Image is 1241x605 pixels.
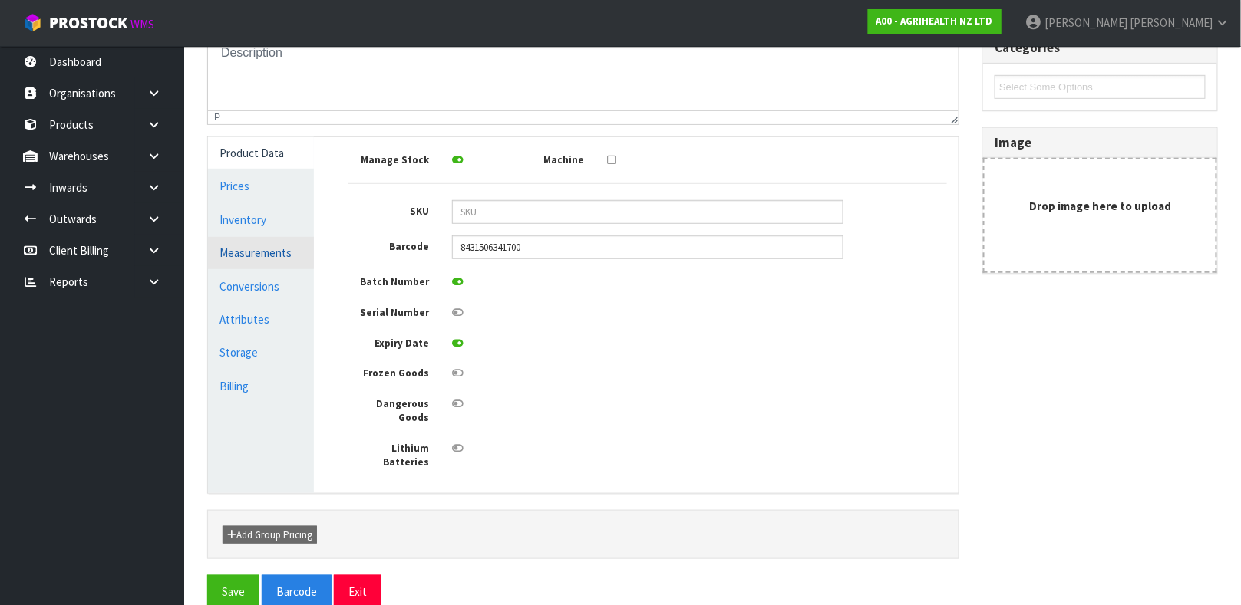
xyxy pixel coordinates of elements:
[1130,15,1213,30] span: [PERSON_NAME]
[337,271,441,290] label: Batch Number
[337,149,441,168] label: Manage Stock
[23,13,42,32] img: cube-alt.png
[337,362,441,381] label: Frozen Goods
[337,200,441,219] label: SKU
[208,337,314,368] a: Storage
[208,304,314,335] a: Attributes
[337,393,441,426] label: Dangerous Goods
[337,235,441,255] label: Barcode
[49,13,127,33] span: ProStock
[214,112,220,123] div: p
[208,32,959,110] iframe: Rich Text Area. Press ALT-0 for help.
[208,137,314,169] a: Product Data
[995,136,1206,150] h3: Image
[452,200,843,224] input: SKU
[208,271,314,302] a: Conversions
[868,9,1002,34] a: A00 - AGRIHEALTH NZ LTD
[493,149,596,168] label: Machine
[130,17,154,31] small: WMS
[337,301,441,321] label: Serial Number
[208,237,314,268] a: Measurements
[452,235,843,259] input: Barcode
[995,41,1206,55] h3: Categories
[337,332,441,351] label: Expiry Date
[208,370,314,402] a: Billing
[946,111,959,124] div: Resize
[1029,199,1171,213] strong: Drop image here to upload
[223,526,317,544] button: Add Group Pricing
[1045,15,1127,30] span: [PERSON_NAME]
[208,170,314,202] a: Prices
[876,15,993,28] strong: A00 - AGRIHEALTH NZ LTD
[337,437,441,470] label: Lithium Batteries
[208,204,314,235] a: Inventory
